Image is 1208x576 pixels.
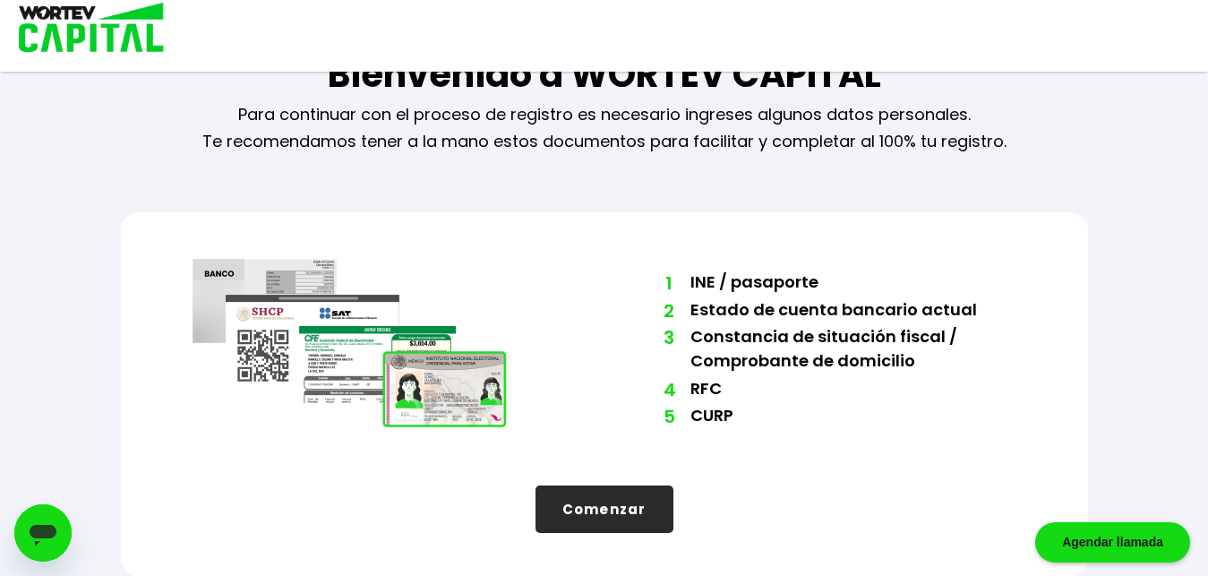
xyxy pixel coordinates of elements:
li: INE / pasaporte [690,270,1016,297]
div: Agendar llamada [1035,522,1190,563]
li: Constancia de situación fiscal / Comprobante de domicilio [690,324,1016,376]
span: 4 [664,376,673,403]
span: 1 [664,270,673,297]
span: 5 [664,403,673,430]
h1: Bienvenido a WORTEV CAPITAL [328,47,881,101]
button: Comenzar [535,486,673,533]
p: Para continuar con el proceso de registro es necesario ingreses algunos datos personales. Te reco... [202,101,1007,155]
li: CURP [690,403,1016,431]
iframe: Botón para iniciar la ventana de mensajería [14,504,72,562]
li: RFC [690,376,1016,404]
li: Estado de cuenta bancario actual [690,297,1016,325]
span: 2 [664,297,673,324]
span: 3 [664,324,673,351]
